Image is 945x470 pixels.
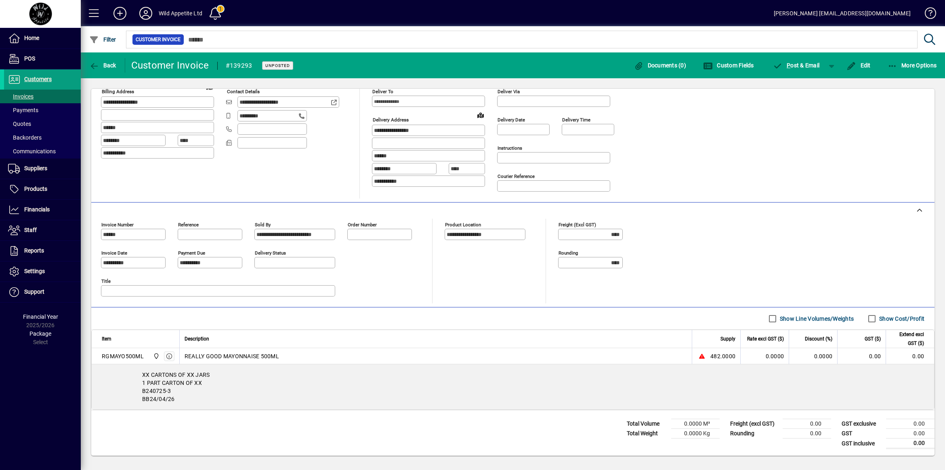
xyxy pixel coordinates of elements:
span: Support [24,288,44,295]
mat-label: Freight (excl GST) [559,222,596,228]
a: POS [4,49,81,69]
button: Filter [87,32,118,47]
span: Backorders [8,134,42,141]
button: Documents (0) [632,58,688,73]
mat-label: Deliver via [498,89,520,94]
span: Back [89,62,116,69]
a: Communications [4,144,81,158]
mat-label: Payment due [178,250,205,256]
span: Filter [89,36,116,43]
div: Wild Appetite Ltd [159,7,202,20]
td: 0.0000 [789,348,837,364]
a: Quotes [4,117,81,131]
a: Invoices [4,90,81,103]
mat-label: Order number [348,222,377,228]
mat-label: Invoice number [101,222,134,228]
div: Customer Invoice [131,59,209,72]
a: View on map [474,109,487,121]
span: Invoices [8,93,34,100]
span: Payments [8,107,38,113]
a: Settings [4,261,81,282]
span: P [787,62,790,69]
mat-label: Instructions [498,145,522,151]
td: 0.00 [886,348,934,364]
mat-label: Sold by [255,222,271,228]
td: 0.00 [886,429,934,439]
div: [PERSON_NAME] [EMAIL_ADDRESS][DOMAIN_NAME] [774,7,911,20]
mat-label: Delivery time [562,117,590,123]
span: Staff [24,227,37,233]
button: Back [87,58,118,73]
td: GST inclusive [838,439,886,449]
mat-label: Product location [445,222,481,228]
span: Package [29,330,51,337]
td: Rounding [726,429,783,439]
span: POS [24,55,35,62]
div: XX CARTONS OF XX JARS 1 PART CARTON OF XX B240725-3 BB24/04/26 [92,364,934,409]
div: 0.0000 [745,352,784,360]
td: Total Weight [623,429,671,439]
td: Freight (excl GST) [726,419,783,429]
span: Documents (0) [634,62,686,69]
span: Discount (%) [805,334,832,343]
span: GST ($) [865,334,881,343]
a: View on map [203,80,216,93]
span: Home [24,35,39,41]
mat-label: Reference [178,222,199,228]
mat-label: Courier Reference [498,173,535,179]
td: 0.00 [886,419,934,429]
span: Suppliers [24,165,47,171]
td: Total Volume [623,419,671,429]
td: 0.00 [783,419,831,429]
span: Supply [720,334,735,343]
mat-label: Invoice date [101,250,127,256]
mat-label: Delivery date [498,117,525,123]
span: Quotes [8,121,31,127]
span: Reports [24,247,44,254]
td: GST [838,429,886,439]
span: Unposted [265,63,290,68]
span: More Options [888,62,937,69]
app-page-header-button: Back [81,58,125,73]
mat-label: Deliver To [372,89,393,94]
span: Communications [8,148,56,155]
span: Financial Year [23,313,58,320]
a: Home [4,28,81,48]
label: Show Cost/Profit [878,315,924,323]
span: Description [185,334,209,343]
span: Wild Appetite Ltd [151,352,160,361]
a: Financials [4,200,81,220]
span: Products [24,186,47,192]
label: Show Line Volumes/Weights [778,315,854,323]
td: 0.00 [783,429,831,439]
a: Staff [4,220,81,240]
mat-label: Delivery status [255,250,286,256]
a: Knowledge Base [919,2,935,28]
button: More Options [886,58,939,73]
span: 482.0000 [710,352,735,360]
span: Item [102,334,111,343]
span: Custom Fields [703,62,754,69]
td: GST exclusive [838,419,886,429]
div: #139293 [226,59,252,72]
a: Backorders [4,131,81,144]
button: Post & Email [769,58,824,73]
td: 0.0000 Kg [671,429,720,439]
span: Customer Invoice [136,36,181,44]
a: Reports [4,241,81,261]
td: 0.00 [837,348,886,364]
button: Profile [133,6,159,21]
span: Extend excl GST ($) [891,330,924,348]
td: 0.00 [886,439,934,449]
span: ost & Email [773,62,820,69]
span: Settings [24,268,45,274]
button: Custom Fields [701,58,756,73]
span: Financials [24,206,50,213]
a: Products [4,179,81,199]
a: Suppliers [4,159,81,179]
a: Payments [4,103,81,117]
a: Support [4,282,81,302]
td: 0.0000 M³ [671,419,720,429]
span: Customers [24,76,52,82]
span: REALLY GOOD MAYONNAISE 500ML [185,352,279,360]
